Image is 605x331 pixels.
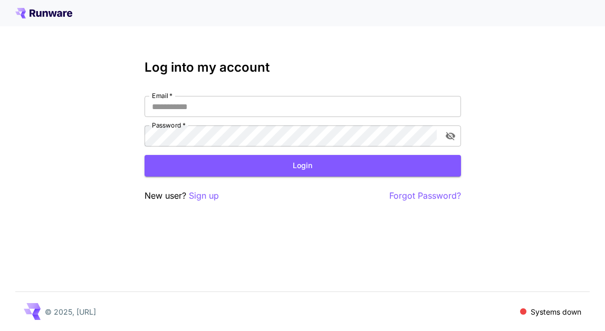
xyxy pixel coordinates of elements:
p: Systems down [531,306,581,317]
button: toggle password visibility [441,126,460,145]
p: New user? [145,189,219,202]
button: Sign up [189,189,219,202]
label: Email [152,91,172,100]
button: Login [145,155,461,177]
button: Forgot Password? [389,189,461,202]
label: Password [152,121,186,130]
h3: Log into my account [145,60,461,75]
p: © 2025, [URL] [45,306,96,317]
